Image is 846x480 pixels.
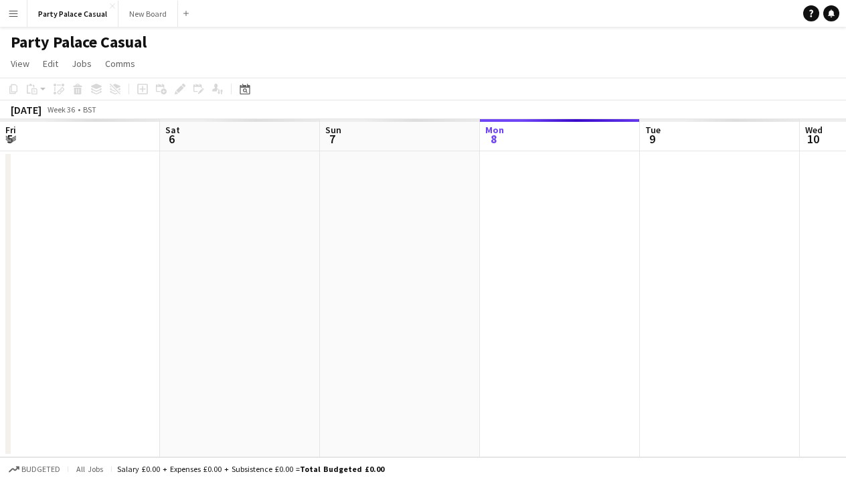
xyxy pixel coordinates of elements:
[325,124,341,136] span: Sun
[11,103,41,116] div: [DATE]
[645,124,661,136] span: Tue
[43,58,58,70] span: Edit
[117,464,384,474] div: Salary £0.00 + Expenses £0.00 + Subsistence £0.00 =
[5,55,35,72] a: View
[66,55,97,72] a: Jobs
[11,58,29,70] span: View
[803,131,823,147] span: 10
[27,1,118,27] button: Party Palace Casual
[163,131,180,147] span: 6
[300,464,384,474] span: Total Budgeted £0.00
[3,131,16,147] span: 5
[11,32,147,52] h1: Party Palace Casual
[118,1,178,27] button: New Board
[643,131,661,147] span: 9
[44,104,78,114] span: Week 36
[21,465,60,474] span: Budgeted
[5,124,16,136] span: Fri
[74,464,106,474] span: All jobs
[83,104,96,114] div: BST
[100,55,141,72] a: Comms
[323,131,341,147] span: 7
[165,124,180,136] span: Sat
[483,131,504,147] span: 8
[7,462,62,477] button: Budgeted
[105,58,135,70] span: Comms
[805,124,823,136] span: Wed
[37,55,64,72] a: Edit
[485,124,504,136] span: Mon
[72,58,92,70] span: Jobs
